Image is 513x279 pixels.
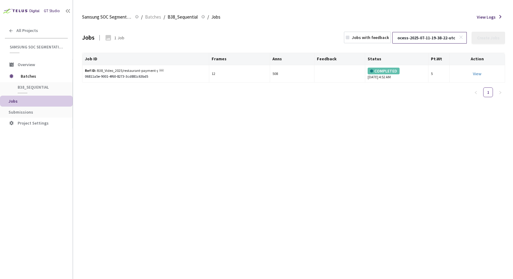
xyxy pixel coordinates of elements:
li: Previous Page [471,87,481,97]
span: Batches [21,70,62,82]
div: GT Studio [44,8,60,14]
li: / [207,13,209,21]
a: Batches [144,13,162,20]
span: Submissions [9,109,33,115]
div: Jobs with feedback [352,34,389,41]
span: All Projects [16,28,38,33]
b: Ref ID: [85,68,96,73]
li: / [141,13,143,21]
td: 508 [270,65,314,83]
li: 1 [483,87,493,97]
div: B38_Video_2025/restaurant-payment-process-2025-07-11-19-38-22-utc [85,68,158,74]
span: Overview [18,62,35,67]
li: / [164,13,165,21]
span: View Logs [477,14,496,20]
div: [DATE] 4:52 AM [368,68,426,80]
div: 1 Job [114,35,124,41]
input: Search [394,32,459,43]
div: Jobs [82,33,95,42]
div: COMPLETED [368,68,400,74]
li: Next Page [495,87,505,97]
div: Create Jobs [477,35,500,40]
a: View [473,71,481,76]
th: Feedback [314,53,365,65]
span: B38_Sequential [168,13,198,21]
span: right [498,91,502,94]
th: Action [450,53,505,65]
span: Samsung SOC Segmentation 2024 [10,44,64,50]
th: Job ID [82,53,209,65]
th: Frames [209,53,270,65]
span: Batches [145,13,161,21]
span: left [474,91,478,94]
span: Project Settings [18,120,49,126]
span: Samsung SOC Segmentation 2024 [82,13,131,21]
div: 06811a5e-9001-4f60-8273-3cd881c63bd5 [85,74,206,79]
span: Jobs [9,98,18,104]
th: Status [365,53,429,65]
span: Jobs [211,13,220,21]
button: left [471,87,481,97]
button: right [495,87,505,97]
th: Pt.Wt [428,53,450,65]
span: B38_Sequential [18,85,63,90]
th: Anns [270,53,314,65]
td: 5 [428,65,450,83]
a: 1 [484,88,493,97]
td: 12 [209,65,270,83]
